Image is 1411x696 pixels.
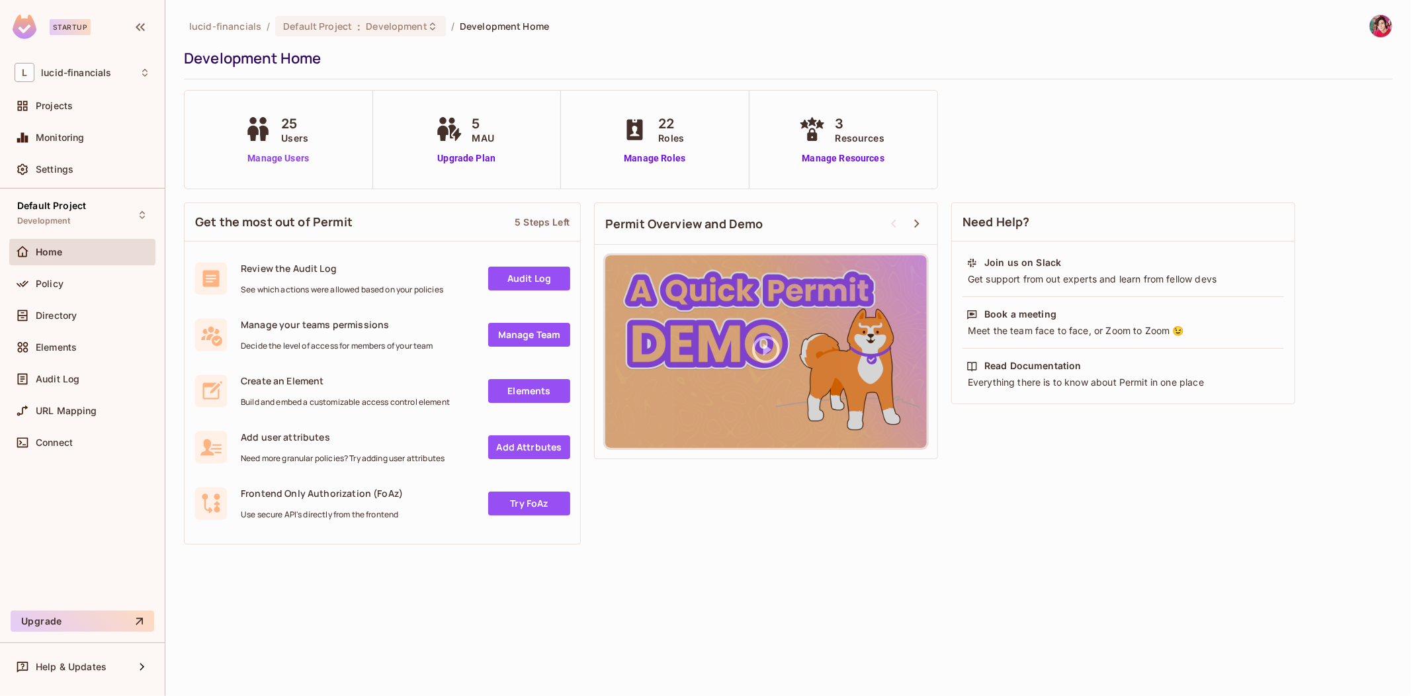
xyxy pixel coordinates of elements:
[241,341,433,351] span: Decide the level of access for members of your team
[281,114,308,134] span: 25
[36,279,64,289] span: Policy
[1370,15,1392,37] img: Nuru Hesenov
[366,20,427,32] span: Development
[267,20,270,32] li: /
[984,256,1061,269] div: Join us on Slack
[241,487,403,500] span: Frontend Only Authorization (FoAz)
[472,114,494,134] span: 5
[36,310,77,321] span: Directory
[241,374,450,387] span: Create an Element
[984,308,1056,321] div: Book a meeting
[835,114,884,134] span: 3
[241,318,433,331] span: Manage your teams permissions
[36,164,73,175] span: Settings
[36,132,85,143] span: Monitoring
[36,437,73,448] span: Connect
[36,374,79,384] span: Audit Log
[36,342,77,353] span: Elements
[15,63,34,82] span: L
[472,131,494,145] span: MAU
[962,214,1030,230] span: Need Help?
[488,492,570,515] a: Try FoAz
[13,15,36,39] img: SReyMgAAAABJRU5ErkJggg==
[488,379,570,403] a: Elements
[796,152,891,165] a: Manage Resources
[36,101,73,111] span: Projects
[488,435,570,459] a: Add Attrbutes
[50,19,91,35] div: Startup
[281,131,308,145] span: Users
[984,359,1082,372] div: Read Documentation
[357,21,361,32] span: :
[515,216,570,228] div: 5 Steps Left
[241,453,445,464] span: Need more granular policies? Try adding user attributes
[36,247,63,257] span: Home
[184,48,1386,68] div: Development Home
[241,397,450,408] span: Build and embed a customizable access control element
[17,216,71,226] span: Development
[241,509,403,520] span: Use secure API's directly from the frontend
[195,214,353,230] span: Get the most out of Permit
[605,216,763,232] span: Permit Overview and Demo
[241,262,443,275] span: Review the Audit Log
[241,152,315,165] a: Manage Users
[658,131,684,145] span: Roles
[966,273,1280,286] div: Get support from out experts and learn from fellow devs
[488,323,570,347] a: Manage Team
[241,431,445,443] span: Add user attributes
[17,200,86,211] span: Default Project
[619,152,691,165] a: Manage Roles
[36,406,97,416] span: URL Mapping
[966,376,1280,389] div: Everything there is to know about Permit in one place
[460,20,549,32] span: Development Home
[433,152,501,165] a: Upgrade Plan
[451,20,454,32] li: /
[283,20,352,32] span: Default Project
[488,267,570,290] a: Audit Log
[189,20,261,32] span: the active workspace
[41,67,111,78] span: Workspace: lucid-financials
[966,324,1280,337] div: Meet the team face to face, or Zoom to Zoom 😉
[835,131,884,145] span: Resources
[36,662,107,672] span: Help & Updates
[658,114,684,134] span: 22
[241,284,443,295] span: See which actions were allowed based on your policies
[11,611,154,632] button: Upgrade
